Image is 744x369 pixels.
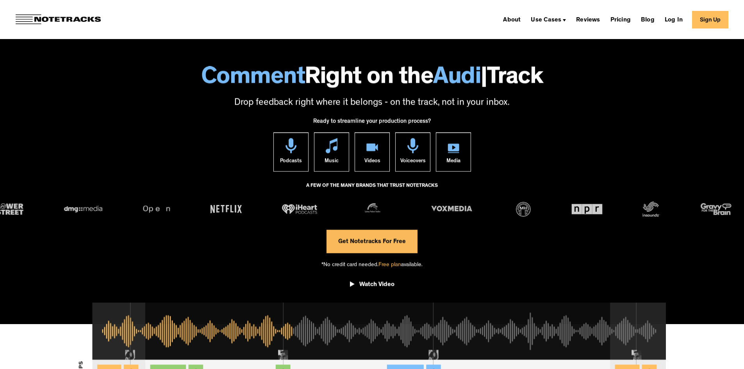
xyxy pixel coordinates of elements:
[638,13,658,26] a: Blog
[662,13,686,26] a: Log In
[528,13,569,26] div: Use Cases
[355,132,390,171] a: Videos
[8,96,736,110] p: Drop feedback right where it belongs - on the track, not in your inbox.
[395,132,430,171] a: Voiceovers
[321,253,423,275] div: *No credit card needed. available.
[364,153,380,171] div: Videos
[350,275,394,297] a: open lightbox
[500,13,524,26] a: About
[280,153,302,171] div: Podcasts
[481,66,487,91] span: |
[306,179,438,200] div: A FEW OF THE MANY BRANDS THAT TRUST NOTETRACKS
[433,66,481,91] span: Audi
[436,132,471,171] a: Media
[201,66,305,91] span: Comment
[8,66,736,91] h1: Right on the Track
[359,281,394,289] div: Watch Video
[313,114,431,133] div: Ready to streamline your production process?
[400,153,425,171] div: Voiceovers
[531,17,561,23] div: Use Cases
[692,11,728,29] a: Sign Up
[314,132,349,171] a: Music
[446,153,460,171] div: Media
[273,132,309,171] a: Podcasts
[378,262,401,268] span: Free plan
[327,230,417,253] a: Get Notetracks For Free
[607,13,634,26] a: Pricing
[573,13,603,26] a: Reviews
[325,153,339,171] div: Music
